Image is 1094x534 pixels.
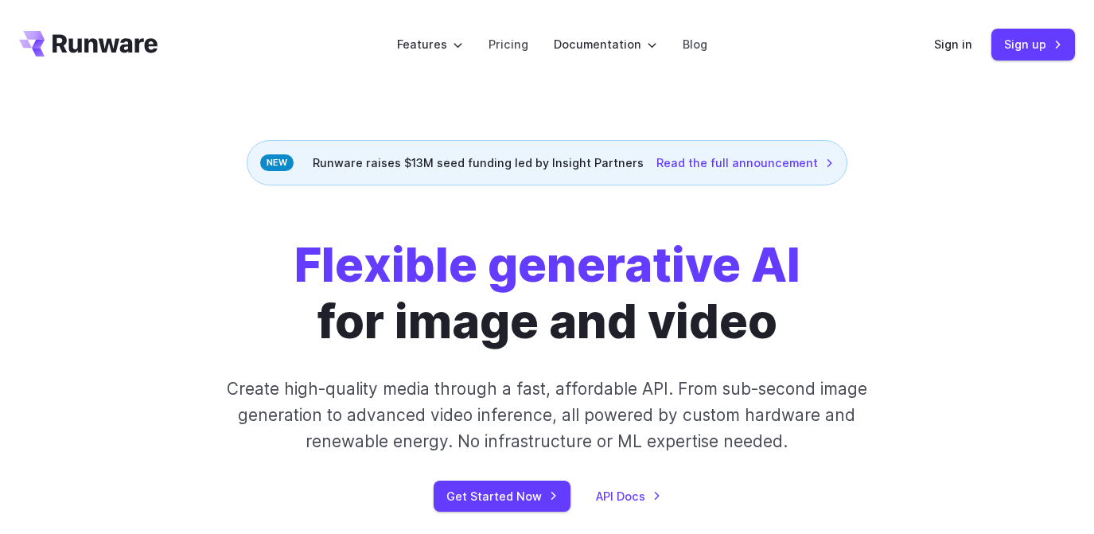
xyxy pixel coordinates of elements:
[683,35,707,53] a: Blog
[656,154,834,172] a: Read the full announcement
[554,35,657,53] label: Documentation
[19,31,158,57] a: Go to /
[991,29,1075,60] a: Sign up
[247,140,847,185] div: Runware raises $13M seed funding led by Insight Partners
[294,236,800,350] h1: for image and video
[294,236,800,293] strong: Flexible generative AI
[596,487,661,505] a: API Docs
[434,481,570,512] a: Get Started Now
[489,35,528,53] a: Pricing
[934,35,972,53] a: Sign in
[397,35,463,53] label: Features
[209,376,885,455] p: Create high-quality media through a fast, affordable API. From sub-second image generation to adv...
